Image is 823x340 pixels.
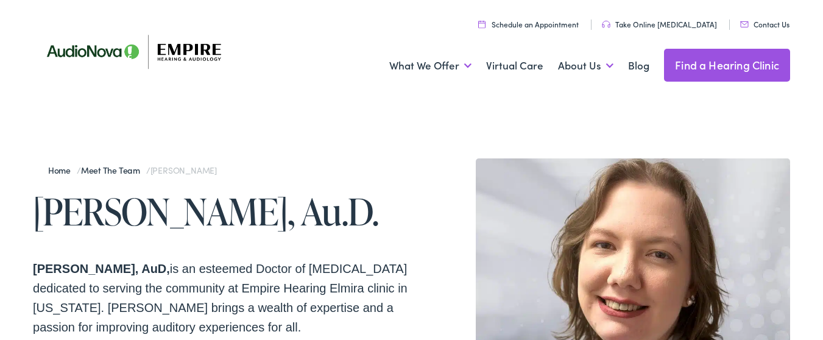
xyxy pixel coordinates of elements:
a: Contact Us [740,19,789,29]
span: [PERSON_NAME] [150,164,217,176]
a: Schedule an Appointment [478,19,579,29]
img: utility icon [602,21,610,28]
strong: [PERSON_NAME], AuD, [33,262,170,275]
a: Blog [628,43,649,88]
a: Take Online [MEDICAL_DATA] [602,19,717,29]
a: What We Offer [389,43,472,88]
img: utility icon [478,20,486,28]
a: Home [48,164,77,176]
p: is an esteemed Doctor of [MEDICAL_DATA] dedicated to serving the community at Empire Hearing Elmi... [33,259,411,337]
img: utility icon [740,21,749,27]
a: Virtual Care [486,43,543,88]
a: About Us [558,43,613,88]
h1: [PERSON_NAME], Au.D. [33,191,411,232]
a: Meet the Team [81,164,146,176]
a: Find a Hearing Clinic [664,49,790,82]
span: / / [48,164,217,176]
